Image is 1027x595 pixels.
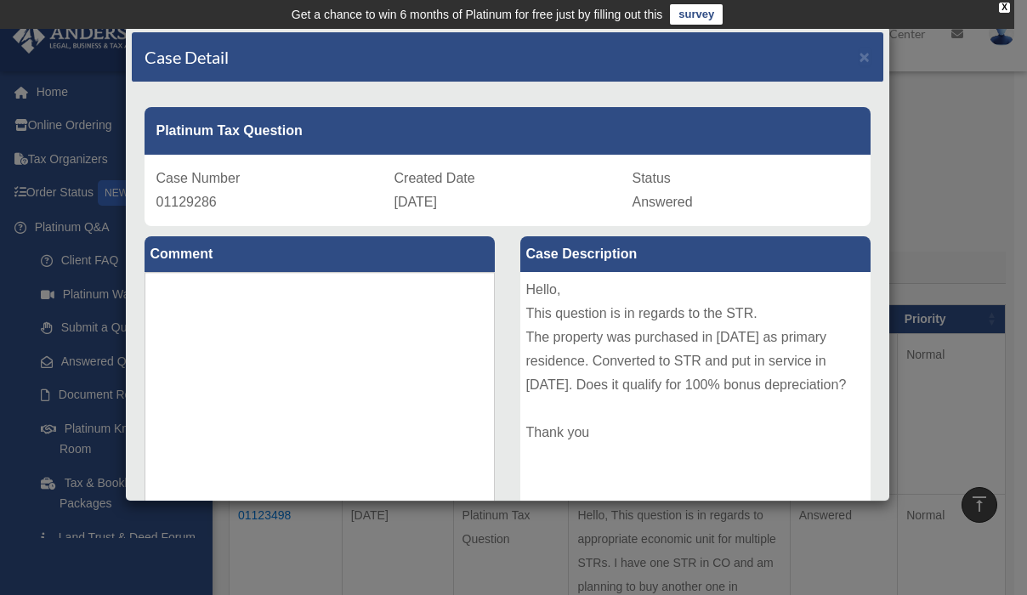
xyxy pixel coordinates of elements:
[394,195,437,209] span: [DATE]
[292,4,663,25] div: Get a chance to win 6 months of Platinum for free just by filling out this
[633,171,671,185] span: Status
[145,45,229,69] h4: Case Detail
[145,236,495,272] label: Comment
[633,195,693,209] span: Answered
[860,47,871,66] span: ×
[670,4,723,25] a: survey
[520,236,871,272] label: Case Description
[156,171,241,185] span: Case Number
[156,195,217,209] span: 01129286
[394,171,475,185] span: Created Date
[145,107,871,155] div: Platinum Tax Question
[999,3,1010,13] div: close
[520,272,871,527] div: Hello, This question is in regards to the STR. The property was purchased in [DATE] as primary re...
[860,48,871,65] button: Close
